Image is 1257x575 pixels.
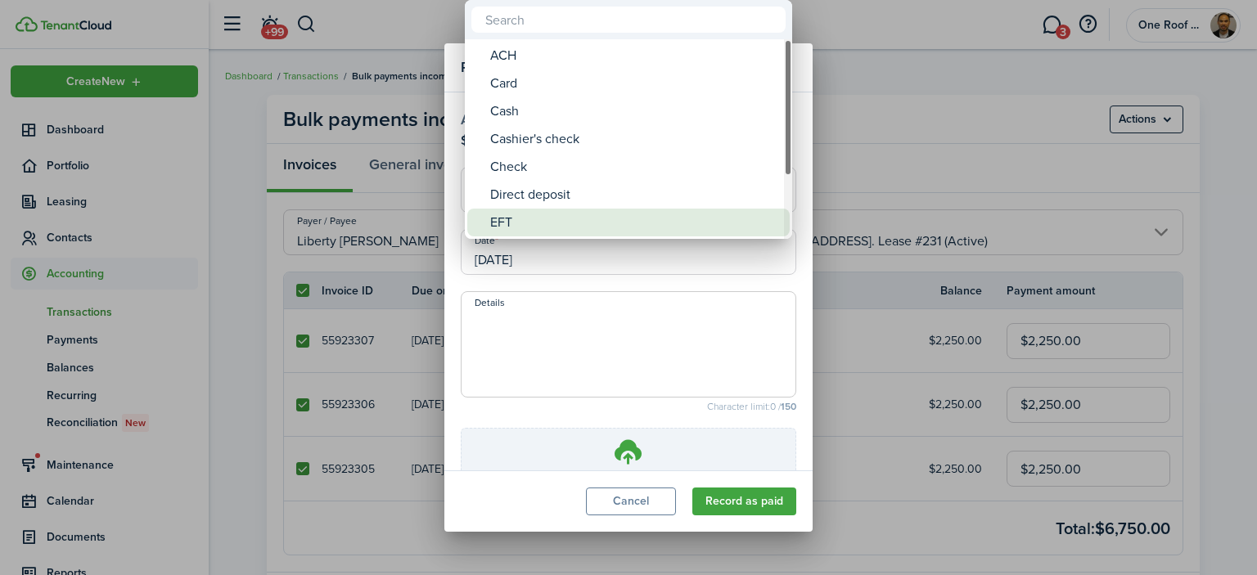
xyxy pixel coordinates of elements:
[490,181,780,209] div: Direct deposit
[490,209,780,236] div: EFT
[471,7,786,33] input: Search
[465,39,792,239] mbsc-wheel: Method
[490,125,780,153] div: Cashier's check
[490,153,780,181] div: Check
[490,42,780,70] div: ACH
[490,97,780,125] div: Cash
[490,70,780,97] div: Card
